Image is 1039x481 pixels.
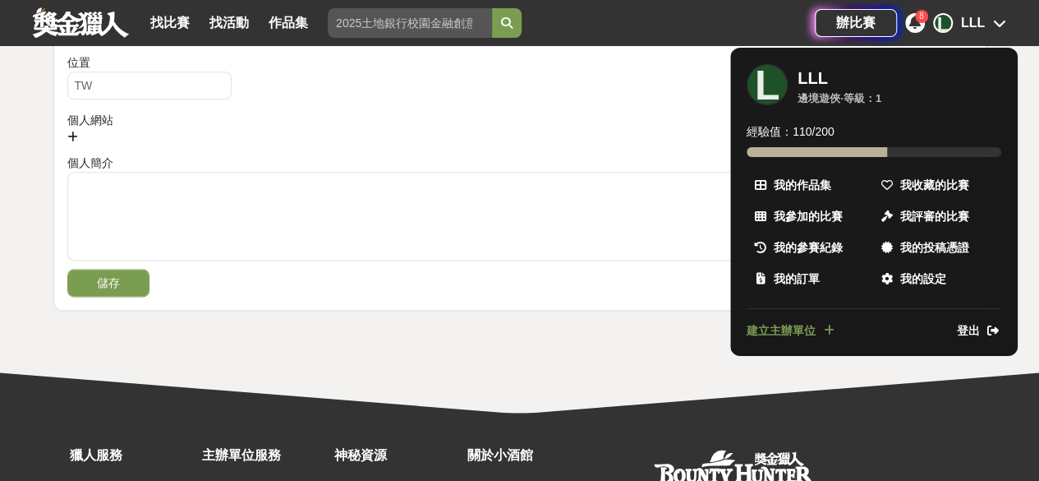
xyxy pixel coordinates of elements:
span: 8 [919,12,924,21]
div: 等級： 1 [844,90,881,107]
span: 我評審的比賽 [900,208,969,225]
span: 我收藏的比賽 [900,177,969,194]
a: 我的作品集 [747,170,874,200]
a: 建立主辦單位 [747,322,837,340]
a: 我收藏的比賽 [874,170,1000,200]
span: · [840,90,844,107]
span: 我的參賽紀錄 [774,239,843,257]
a: 我的設定 [874,264,1000,294]
a: 我的參賽紀錄 [747,233,874,262]
span: 登出 [957,322,980,340]
div: L [747,64,788,105]
a: 我評審的比賽 [874,201,1000,231]
span: 我的投稿憑證 [900,239,969,257]
span: 我參加的比賽 [774,208,843,225]
span: 經驗值： 110 / 200 [747,123,834,141]
a: 我參加的比賽 [747,201,874,231]
div: 邊境遊俠 [798,90,840,107]
span: 建立主辦單位 [747,322,816,340]
a: 我的訂單 [747,264,874,294]
a: 登出 [957,322,1001,340]
div: LLL [798,68,828,88]
a: 我的投稿憑證 [874,233,1000,262]
span: 我的設定 [900,271,946,288]
a: 辦比賽 [815,9,897,37]
span: 我的作品集 [774,177,831,194]
span: 我的訂單 [774,271,820,288]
